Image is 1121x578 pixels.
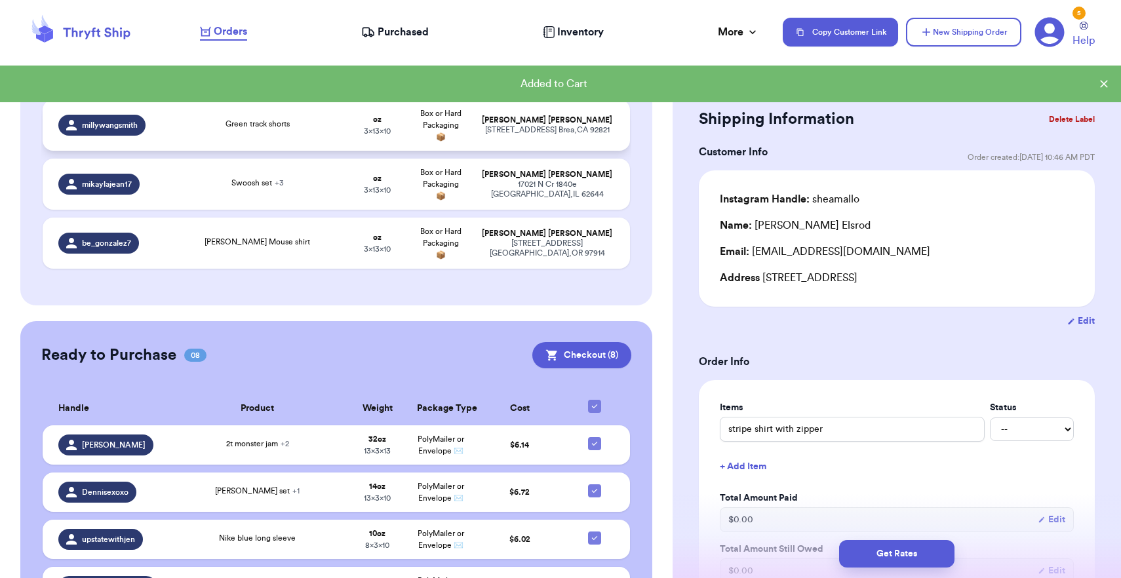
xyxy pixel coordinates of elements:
[281,440,289,448] span: + 2
[214,24,247,39] span: Orders
[720,244,1074,260] div: [EMAIL_ADDRESS][DOMAIN_NAME]
[82,179,132,189] span: mikaylajean17
[10,76,1097,92] div: Added to Cart
[720,220,752,231] span: Name:
[364,447,391,455] span: 13 x 3 x 13
[480,170,614,180] div: [PERSON_NAME] [PERSON_NAME]
[292,487,300,495] span: + 1
[1067,315,1095,328] button: Edit
[345,392,408,425] th: Weight
[1038,513,1065,526] button: Edit
[720,246,749,257] span: Email:
[720,270,1074,286] div: [STREET_ADDRESS]
[1034,17,1065,47] a: 5
[418,435,464,455] span: PolyMailer or Envelope ✉️
[720,191,859,207] div: sheamallo
[509,535,530,543] span: $ 6.02
[364,127,391,135] span: 3 x 13 x 10
[906,18,1021,47] button: New Shipping Order
[226,440,289,448] span: 2t monster jam
[480,229,614,239] div: [PERSON_NAME] [PERSON_NAME]
[200,24,247,41] a: Orders
[1072,7,1086,20] div: 5
[509,488,530,496] span: $ 6.72
[728,513,753,526] span: $ 0.00
[368,435,386,443] strong: 32 oz
[184,349,206,362] span: 08
[1072,22,1095,48] a: Help
[543,24,604,40] a: Inventory
[41,345,176,366] h2: Ready to Purchase
[364,245,391,253] span: 3 x 13 x 10
[720,194,810,204] span: Instagram Handle:
[699,144,768,160] h3: Customer Info
[231,179,284,187] span: Swoosh set
[1072,33,1095,48] span: Help
[1044,105,1100,134] button: Delete Label
[409,392,472,425] th: Package Type
[718,24,759,40] div: More
[557,24,604,40] span: Inventory
[699,354,1095,370] h3: Order Info
[82,440,146,450] span: [PERSON_NAME]
[365,541,389,549] span: 8 x 3 x 10
[715,452,1079,481] button: + Add Item
[369,530,385,537] strong: 10 oz
[369,482,385,490] strong: 14 oz
[58,402,89,415] span: Handle
[480,180,614,199] div: 17021 N Cr 1840e [GEOGRAPHIC_DATA] , IL 62644
[378,24,429,40] span: Purchased
[480,239,614,258] div: [STREET_ADDRESS] [GEOGRAPHIC_DATA] , OR 97914
[361,24,429,40] a: Purchased
[783,18,898,47] button: Copy Customer Link
[364,494,391,502] span: 13 x 3 x 10
[364,186,391,194] span: 3 x 13 x 10
[720,491,1074,505] label: Total Amount Paid
[720,401,985,414] label: Items
[226,120,290,128] span: Green track shorts
[418,482,464,502] span: PolyMailer or Envelope ✉️
[472,392,567,425] th: Cost
[219,534,296,542] span: Nike blue long sleeve
[82,120,138,130] span: millywangsmith
[968,152,1095,163] span: Order created: [DATE] 10:46 AM PDT
[169,392,346,425] th: Product
[699,109,854,130] h2: Shipping Information
[990,401,1074,414] label: Status
[373,115,382,123] strong: oz
[532,342,631,368] button: Checkout (8)
[420,168,462,200] span: Box or Hard Packaging 📦
[720,273,760,283] span: Address
[480,125,614,135] div: [STREET_ADDRESS] Brea , CA 92821
[205,238,310,246] span: [PERSON_NAME] Mouse shirt
[420,109,462,141] span: Box or Hard Packaging 📦
[510,441,529,449] span: $ 6.14
[480,115,614,125] div: [PERSON_NAME] [PERSON_NAME]
[275,179,284,187] span: + 3
[720,218,871,233] div: [PERSON_NAME] Elsrod
[839,540,954,568] button: Get Rates
[215,487,300,495] span: [PERSON_NAME] set
[373,174,382,182] strong: oz
[420,227,462,259] span: Box or Hard Packaging 📦
[82,238,131,248] span: be_gonzalez7
[82,534,135,545] span: upstatewithjen
[418,530,464,549] span: PolyMailer or Envelope ✉️
[373,233,382,241] strong: oz
[82,487,128,497] span: Dennisexoxo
